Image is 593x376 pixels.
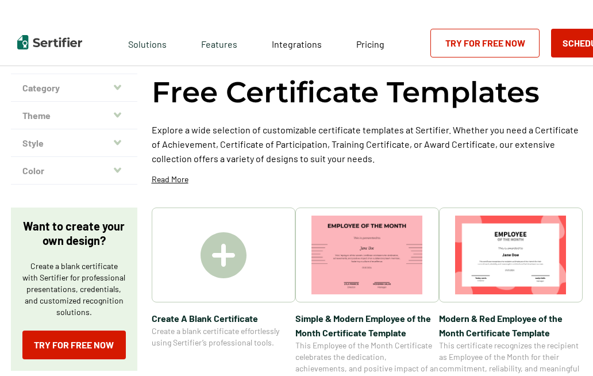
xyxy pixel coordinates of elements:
[152,325,295,348] span: Create a blank certificate effortlessly using Sertifier’s professional tools.
[272,39,322,49] span: Integrations
[311,216,423,294] img: Simple & Modern Employee of the Month Certificate Template
[22,260,126,318] p: Create a blank certificate with Sertifier for professional presentations, credentials, and custom...
[201,232,247,278] img: Create A Blank Certificate
[11,157,137,185] button: Color
[11,74,137,102] button: Category
[22,219,126,248] p: Want to create your own design?
[11,129,137,157] button: Style
[356,39,384,49] span: Pricing
[22,331,126,359] a: Try for Free Now
[152,74,540,111] h1: Free Certificate Templates
[128,36,167,50] span: Solutions
[295,311,439,340] span: Simple & Modern Employee of the Month Certificate Template
[201,36,237,50] span: Features
[430,29,540,57] a: Try for Free Now
[455,216,567,294] img: Modern & Red Employee of the Month Certificate Template
[17,35,82,49] img: Sertifier | Digital Credentialing Platform
[152,311,295,325] span: Create A Blank Certificate
[11,102,137,129] button: Theme
[152,174,188,185] p: Read More
[439,311,583,340] span: Modern & Red Employee of the Month Certificate Template
[356,36,384,50] a: Pricing
[152,122,583,166] p: Explore a wide selection of customizable certificate templates at Sertifier. Whether you need a C...
[272,36,322,50] a: Integrations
